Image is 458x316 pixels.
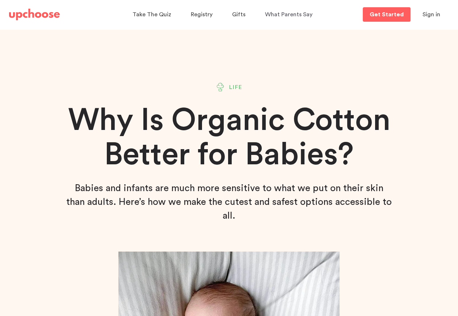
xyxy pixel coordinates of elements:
span: What Parents Say [265,12,312,17]
a: Gifts [232,8,248,22]
h1: Why Is Organic Cotton Better for Babies? [39,103,420,172]
a: Take The Quiz [133,8,173,22]
img: Plant [216,83,225,92]
a: Get Started [363,7,411,22]
span: Registry [191,12,213,17]
span: Life [229,83,243,92]
button: Sign in [413,7,449,22]
img: UpChoose [9,9,60,20]
span: Sign in [423,12,440,17]
p: Babies and infants are much more sensitive to what we put on their skin than adults. Here’s how w... [66,181,392,223]
a: What Parents Say [265,8,315,22]
span: Gifts [232,12,245,17]
a: Registry [191,8,215,22]
p: Get Started [370,12,404,17]
a: UpChoose [9,7,60,22]
span: Take The Quiz [133,12,171,17]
